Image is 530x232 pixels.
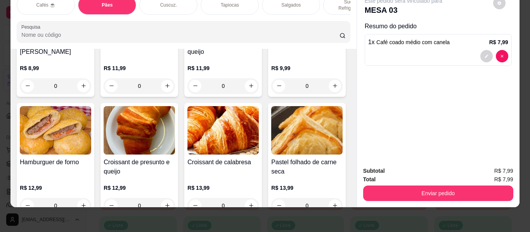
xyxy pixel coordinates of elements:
p: MESA 03 [365,5,442,15]
p: Tapiocas [221,2,239,8]
h4: Pastel folhado de carne seca [271,158,343,176]
button: increase-product-quantity [161,199,173,212]
button: increase-product-quantity [77,80,90,92]
p: R$ 11,99 [187,64,259,72]
button: decrease-product-quantity [21,199,34,212]
span: R$ 7,99 [494,175,513,184]
button: increase-product-quantity [329,199,341,212]
p: Pães [102,2,113,8]
button: increase-product-quantity [245,199,257,212]
button: decrease-product-quantity [189,80,201,92]
button: decrease-product-quantity [105,80,118,92]
button: increase-product-quantity [77,199,90,212]
button: increase-product-quantity [329,80,341,92]
p: R$ 7,99 [489,38,508,46]
button: increase-product-quantity [245,80,257,92]
p: Resumo do pedido [365,22,512,31]
p: 1 x [368,38,450,47]
p: Cafés ☕ [36,2,55,8]
button: decrease-product-quantity [189,199,201,212]
button: increase-product-quantity [161,80,173,92]
img: product-image [271,106,343,155]
p: Cuscuz. [160,2,177,8]
label: Pesquisa [21,24,43,30]
p: R$ 9,99 [271,64,343,72]
strong: Subtotal [363,168,385,174]
p: R$ 13,99 [187,184,259,192]
p: R$ 13,99 [271,184,343,192]
button: Enviar pedido [363,186,513,201]
p: R$ 11,99 [104,64,175,72]
span: Café coado médio com canela [376,39,450,45]
button: decrease-product-quantity [21,80,34,92]
img: product-image [187,106,259,155]
p: Salgados [281,2,301,8]
span: R$ 7,99 [494,167,513,175]
h4: Croissant de calabresa [187,158,259,167]
p: R$ 8,99 [20,64,91,72]
p: R$ 12,99 [104,184,175,192]
button: decrease-product-quantity [273,199,285,212]
h4: Croissant de presunto e queijo [104,158,175,176]
strong: Total [363,176,376,182]
button: decrease-product-quantity [496,50,508,62]
button: decrease-product-quantity [273,80,285,92]
p: R$ 12,99 [20,184,91,192]
img: product-image [104,106,175,155]
img: product-image [20,106,91,155]
button: decrease-product-quantity [105,199,118,212]
input: Pesquisa [21,31,339,39]
button: decrease-product-quantity [480,50,493,62]
h4: Hamburguer de forno [20,158,91,167]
